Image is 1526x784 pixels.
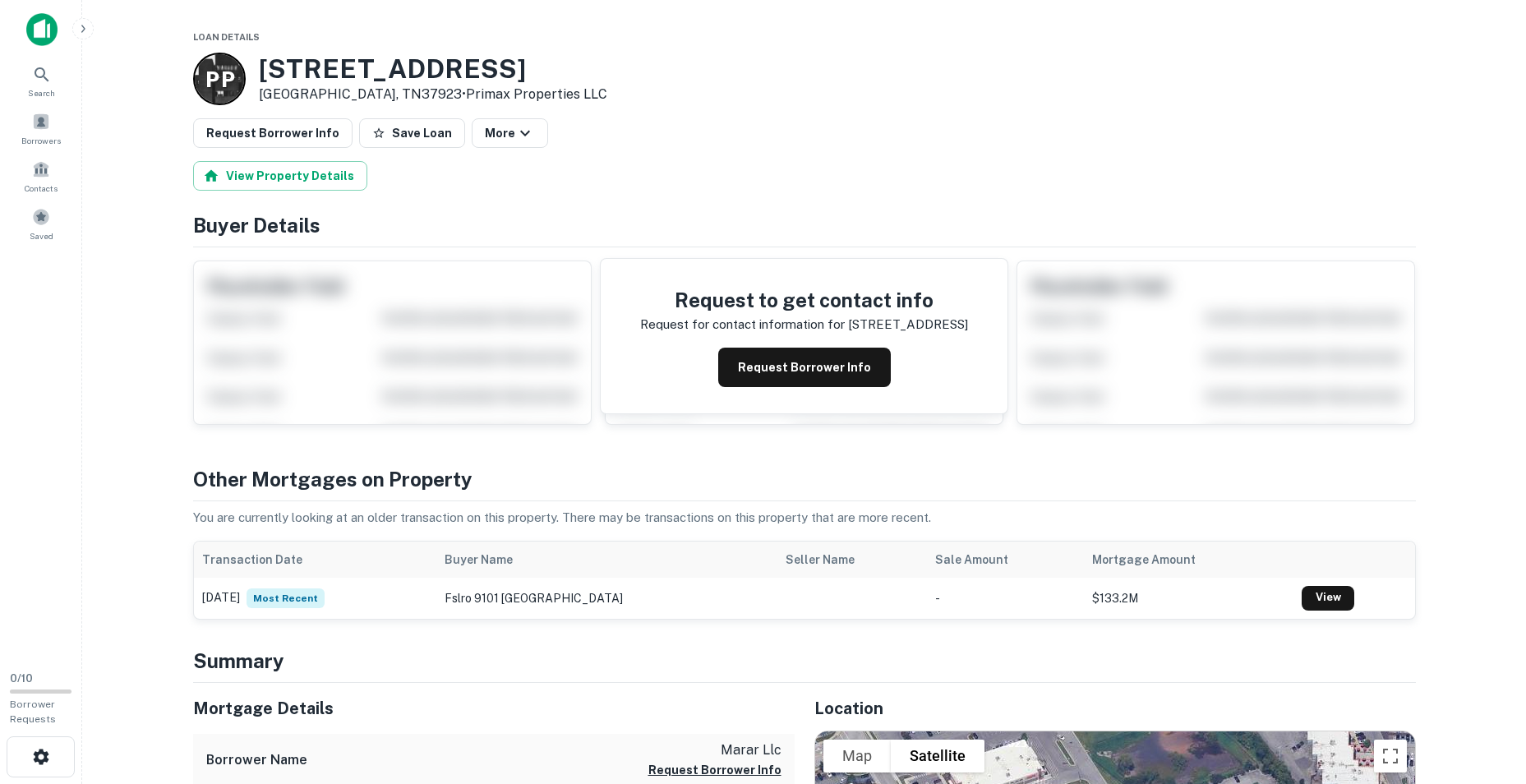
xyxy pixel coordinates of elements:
[193,32,260,42] span: Loan Details
[5,201,77,246] a: Saved
[648,740,781,760] p: marar llc
[640,315,845,334] p: Request for contact information for
[640,285,968,315] h4: Request to get contact info
[28,86,55,99] span: Search
[193,210,1416,240] h4: Buyer Details
[5,58,77,103] a: Search
[814,696,1416,721] h5: Location
[466,86,607,102] a: Primax Properties LLC
[823,740,891,772] button: Show street map
[193,508,1416,528] p: You are currently looking at an older transaction on this property. There may be transactions on ...
[30,229,53,242] span: Saved
[193,161,367,191] button: View Property Details
[927,542,1084,578] th: Sale Amount
[5,106,77,150] a: Borrowers
[193,118,353,148] button: Request Borrower Info
[848,315,968,334] p: [STREET_ADDRESS]
[436,542,777,578] th: Buyer Name
[472,118,548,148] button: More
[10,699,56,725] span: Borrower Requests
[5,154,77,198] a: Contacts
[436,578,777,619] td: fslro 9101 [GEOGRAPHIC_DATA]
[1084,578,1294,619] td: $133.2M
[193,696,795,721] h5: Mortgage Details
[25,182,58,195] span: Contacts
[718,348,891,387] button: Request Borrower Info
[10,672,33,685] span: 0 / 10
[26,13,58,46] img: capitalize-icon.png
[891,740,984,772] button: Show satellite imagery
[194,542,437,578] th: Transaction Date
[259,53,607,85] h3: [STREET_ADDRESS]
[1444,653,1526,731] iframe: Chat Widget
[359,118,465,148] button: Save Loan
[193,464,1416,494] h4: Other Mortgages on Property
[1374,740,1407,772] button: Toggle fullscreen view
[1302,586,1354,611] a: View
[927,578,1084,619] td: -
[193,646,1416,676] h4: Summary
[259,85,607,104] p: [GEOGRAPHIC_DATA], TN37923 •
[21,134,61,147] span: Borrowers
[247,588,325,608] span: Most Recent
[1084,542,1294,578] th: Mortgage Amount
[205,63,233,95] p: P P
[777,542,927,578] th: Seller Name
[648,760,781,780] button: Request Borrower Info
[194,578,437,619] td: [DATE]
[206,750,307,770] h6: Borrower Name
